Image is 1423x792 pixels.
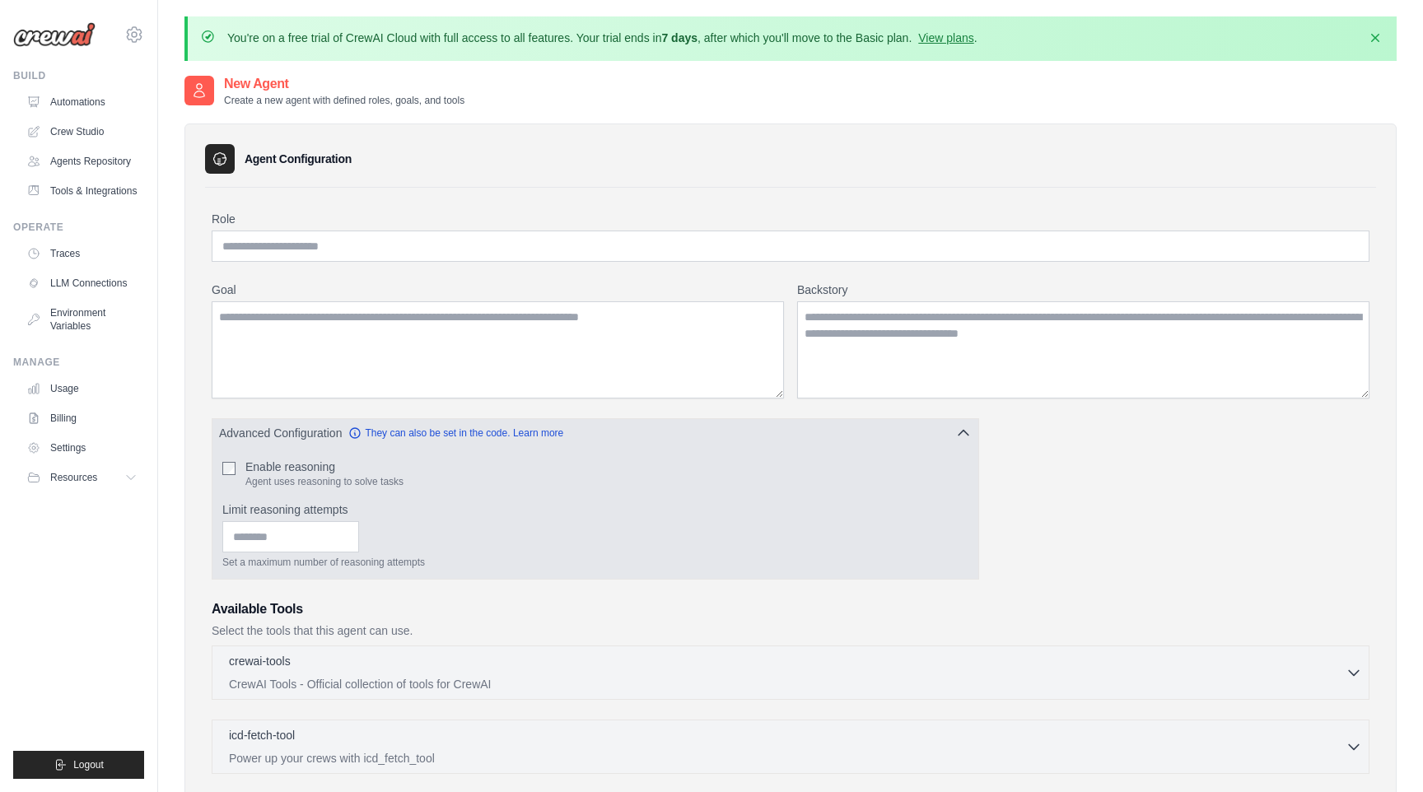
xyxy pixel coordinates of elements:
p: crewai-tools [229,653,291,669]
label: Enable reasoning [245,459,404,475]
label: Goal [212,282,784,298]
a: Tools & Integrations [20,178,144,204]
p: Power up your crews with icd_fetch_tool [229,750,1346,766]
span: Advanced Configuration [219,425,342,441]
a: Agents Repository [20,148,144,175]
label: Role [212,211,1369,227]
label: Limit reasoning attempts [222,501,968,518]
p: Select the tools that this agent can use. [212,622,1369,639]
h2: New Agent [224,74,464,94]
div: Build [13,69,144,82]
a: LLM Connections [20,270,144,296]
a: View plans [918,31,973,44]
label: Backstory [797,282,1369,298]
a: Billing [20,405,144,431]
p: Create a new agent with defined roles, goals, and tools [224,94,464,107]
a: Traces [20,240,144,267]
a: Settings [20,435,144,461]
p: Agent uses reasoning to solve tasks [245,475,404,488]
div: Manage [13,356,144,369]
img: Logo [13,22,96,47]
a: Usage [20,375,144,402]
button: Advanced Configuration They can also be set in the code. Learn more [212,418,978,448]
span: Logout [73,758,104,771]
button: Resources [20,464,144,491]
a: Automations [20,89,144,115]
p: CrewAI Tools - Official collection of tools for CrewAI [229,676,1346,692]
p: You're on a free trial of CrewAI Cloud with full access to all features. Your trial ends in , aft... [227,30,977,46]
a: They can also be set in the code. Learn more [348,426,563,440]
strong: 7 days [661,31,698,44]
p: Set a maximum number of reasoning attempts [222,556,968,569]
a: Environment Variables [20,300,144,339]
button: Logout [13,751,144,779]
button: crewai-tools CrewAI Tools - Official collection of tools for CrewAI [219,653,1362,692]
span: Resources [50,471,97,484]
button: icd-fetch-tool Power up your crews with icd_fetch_tool [219,727,1362,766]
h3: Agent Configuration [245,151,352,167]
div: Operate [13,221,144,234]
h3: Available Tools [212,599,1369,619]
p: icd-fetch-tool [229,727,295,743]
a: Crew Studio [20,119,144,145]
